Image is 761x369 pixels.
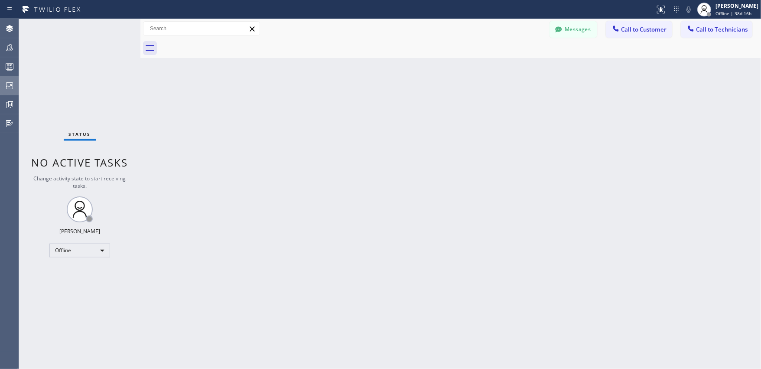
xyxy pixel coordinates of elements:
[681,21,752,38] button: Call to Technicians
[69,131,91,137] span: Status
[59,228,100,235] div: [PERSON_NAME]
[606,21,672,38] button: Call to Customer
[143,22,260,35] input: Search
[32,155,128,170] span: No active tasks
[49,244,110,257] div: Offline
[683,3,695,16] button: Mute
[621,26,667,33] span: Call to Customer
[550,21,597,38] button: Messages
[696,26,748,33] span: Call to Technicians
[34,175,126,189] span: Change activity state to start receiving tasks.
[715,10,751,16] span: Offline | 38d 16h
[715,2,758,10] div: [PERSON_NAME]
